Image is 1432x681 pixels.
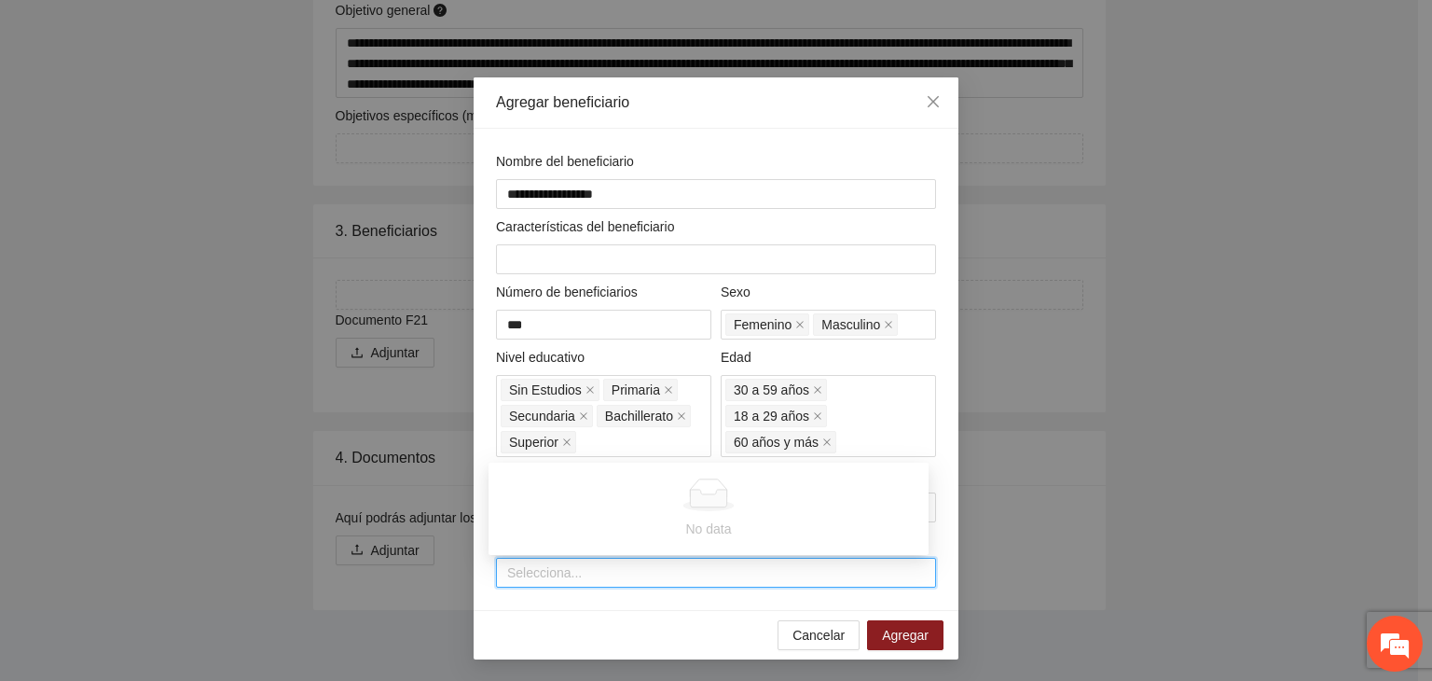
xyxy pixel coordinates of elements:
span: Primaria [612,380,660,400]
button: Agregar [867,620,943,650]
label: Características del beneficiario [496,216,674,237]
label: Sexo [721,282,750,302]
span: close [884,320,893,329]
span: close [677,411,686,421]
span: close [813,385,822,395]
span: 30 a 59 años [725,379,827,401]
span: Estamos en línea. [108,229,257,418]
span: Femenino [734,314,792,335]
span: Masculino [813,313,898,336]
span: Secundaria [509,406,575,426]
span: 60 años y más [725,431,836,453]
span: Femenino [725,313,809,336]
div: Chatee con nosotros ahora [97,95,313,119]
label: Nivel educativo [496,347,585,368]
span: close [664,385,673,395]
span: close [813,411,822,421]
span: Primaria [603,379,678,401]
button: Close [908,77,958,128]
span: close [579,411,588,421]
span: Cancelar [792,625,845,646]
span: close [926,94,941,109]
span: Secundaria [501,405,593,427]
span: Sin Estudios [509,380,582,400]
span: 18 a 29 años [734,406,809,426]
label: Edad [721,347,751,368]
span: Superior [509,432,558,452]
label: Número de beneficiarios [496,282,638,302]
span: Agregar [882,625,929,646]
span: Sin Estudios [501,379,599,401]
span: close [795,320,805,329]
textarea: Escriba su mensaje y pulse “Intro” [9,470,355,535]
span: 30 a 59 años [734,380,809,400]
span: 60 años y más [734,432,819,452]
span: Superior [501,431,576,453]
span: Bachillerato [597,405,691,427]
span: 18 a 29 años [725,405,827,427]
span: close [585,385,595,395]
div: Agregar beneficiario [496,92,936,113]
span: Masculino [821,314,880,335]
label: Nombre del beneficiario [496,151,634,172]
span: close [822,438,832,447]
div: No data [500,519,917,539]
button: Cancelar [778,620,860,650]
span: close [562,438,571,447]
div: Minimizar ventana de chat en vivo [306,9,351,54]
span: Bachillerato [605,406,673,426]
